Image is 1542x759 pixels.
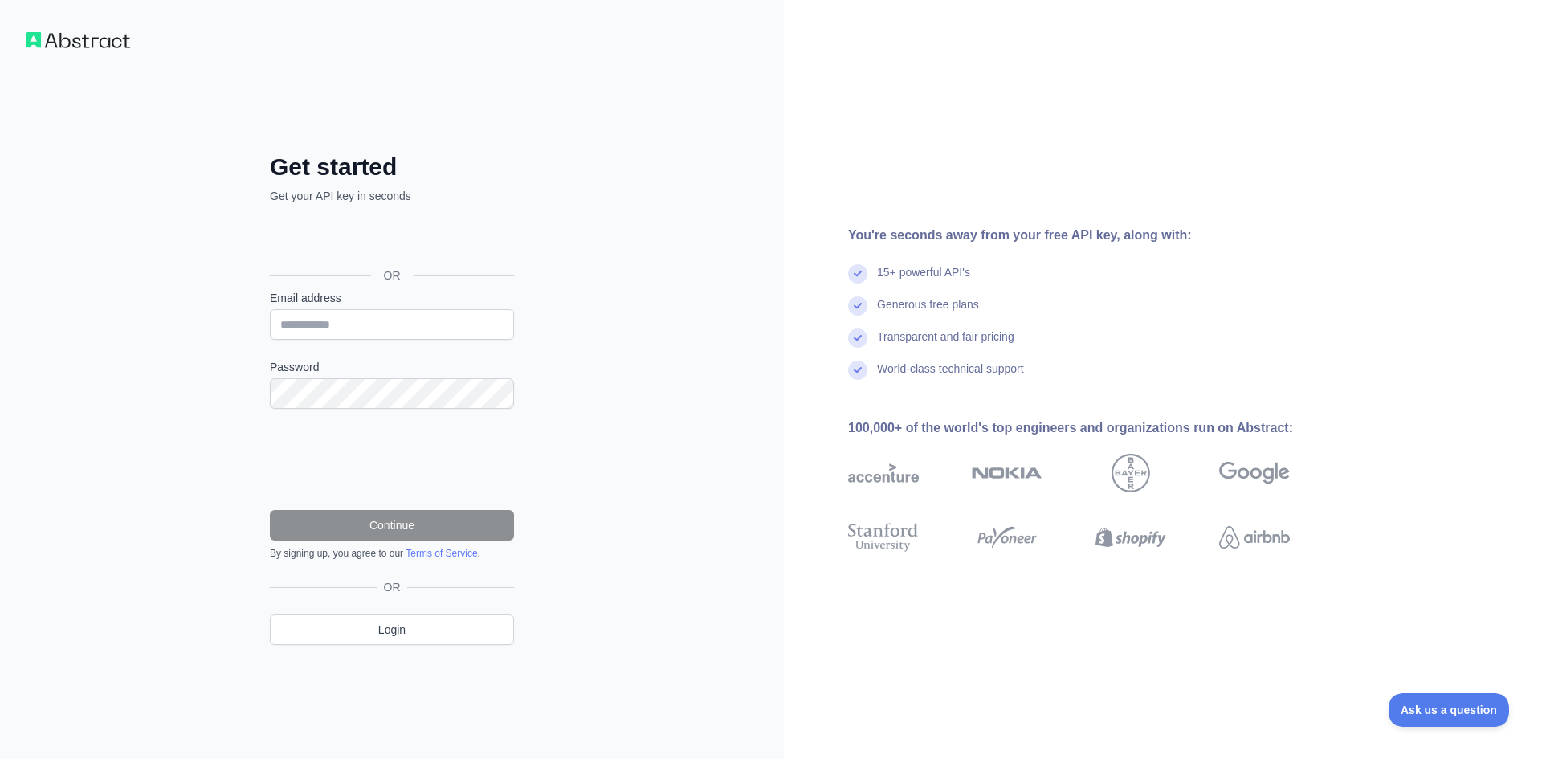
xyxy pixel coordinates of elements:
img: google [1219,454,1290,492]
img: payoneer [972,520,1042,555]
div: You're seconds away from your free API key, along with: [848,226,1341,245]
img: shopify [1095,520,1166,555]
img: check mark [848,328,867,348]
div: World-class technical support [877,361,1024,393]
img: check mark [848,264,867,284]
span: OR [371,267,414,284]
div: 100,000+ of the world's top engineers and organizations run on Abstract: [848,418,1341,438]
div: By signing up, you agree to our . [270,547,514,560]
a: Login [270,614,514,645]
button: Continue [270,510,514,541]
img: Workflow [26,32,130,48]
a: Terms of Service [406,548,477,559]
img: accenture [848,454,919,492]
iframe: Toggle Customer Support [1389,693,1510,727]
img: airbnb [1219,520,1290,555]
img: check mark [848,296,867,316]
div: Transparent and fair pricing [877,328,1014,361]
p: Get your API key in seconds [270,188,514,204]
img: bayer [1112,454,1150,492]
h2: Get started [270,153,514,182]
label: Password [270,359,514,375]
div: 15+ powerful API's [877,264,970,296]
img: stanford university [848,520,919,555]
div: Generous free plans [877,296,979,328]
img: nokia [972,454,1042,492]
img: check mark [848,361,867,380]
iframe: Sign in with Google Button [262,222,519,257]
label: Email address [270,290,514,306]
span: OR [377,579,407,595]
iframe: reCAPTCHA [270,428,514,491]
